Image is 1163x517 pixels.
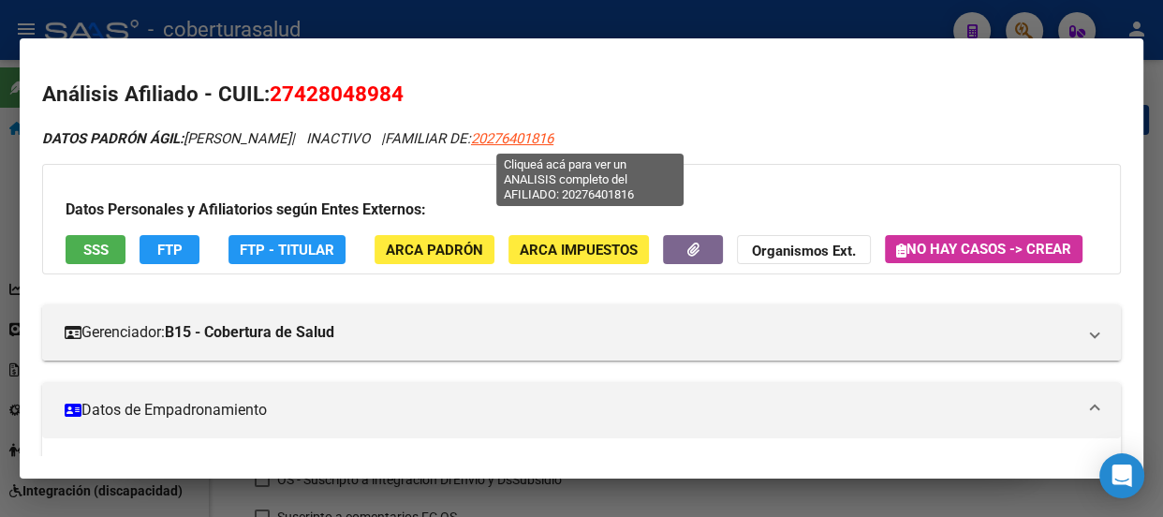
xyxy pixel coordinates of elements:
[65,321,1076,344] mat-panel-title: Gerenciador:
[66,235,125,264] button: SSS
[386,242,483,258] span: ARCA Padrón
[42,130,291,147] span: [PERSON_NAME]
[752,243,856,259] strong: Organismos Ext.
[83,242,109,258] span: SSS
[471,130,553,147] span: 20276401816
[66,199,1097,221] h3: Datos Personales y Afiliatorios según Entes Externos:
[42,382,1121,438] mat-expansion-panel-header: Datos de Empadronamiento
[42,130,184,147] strong: DATOS PADRÓN ÁGIL:
[508,235,649,264] button: ARCA Impuestos
[228,235,346,264] button: FTP - Titular
[157,242,183,258] span: FTP
[42,304,1121,361] mat-expansion-panel-header: Gerenciador:B15 - Cobertura de Salud
[385,130,553,147] span: FAMILIAR DE:
[885,235,1082,263] button: No hay casos -> Crear
[270,81,404,106] span: 27428048984
[1099,453,1144,498] div: Open Intercom Messenger
[896,241,1071,258] span: No hay casos -> Crear
[42,130,553,147] i: | INACTIVO |
[520,242,638,258] span: ARCA Impuestos
[240,242,334,258] span: FTP - Titular
[165,321,334,344] strong: B15 - Cobertura de Salud
[737,235,871,264] button: Organismos Ext.
[140,235,199,264] button: FTP
[65,399,1076,421] mat-panel-title: Datos de Empadronamiento
[42,79,1121,111] h2: Análisis Afiliado - CUIL:
[375,235,494,264] button: ARCA Padrón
